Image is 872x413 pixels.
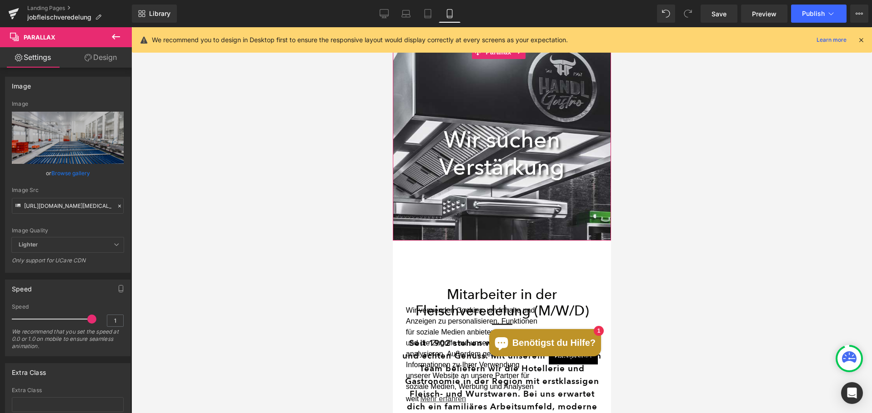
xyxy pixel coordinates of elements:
[395,5,417,23] a: Laptop
[12,304,124,310] div: Speed
[439,5,461,23] a: Mobile
[198,5,210,25] span: 0
[90,18,120,32] span: Parallax
[373,5,395,23] a: Desktop
[841,382,863,404] div: Open Intercom Messenger
[12,257,124,270] div: Only support for UCare CDN
[12,198,124,214] input: Link
[12,387,124,393] div: Extra Class
[149,10,170,18] span: Library
[7,259,211,292] h1: Mitarbeiter in der Fleischveredelung (M/W/D)
[68,47,134,68] a: Design
[802,10,825,17] span: Publish
[657,5,675,23] button: Undo
[12,77,31,90] div: Image
[94,302,211,331] inbox-online-store-chat: Onlineshop-Chat von Shopify
[12,280,32,293] div: Speed
[121,18,133,32] a: Expand / Collapse
[27,5,132,12] a: Landing Pages
[791,5,847,23] button: Publish
[152,35,568,45] p: We recommend you to design in Desktop first to ensure the responsive layout would display correct...
[19,241,38,248] b: Lighter
[189,11,210,21] a: 0
[850,5,868,23] button: More
[12,364,46,376] div: Extra Class
[12,101,124,107] div: Image
[813,34,850,45] a: Learn more
[65,3,153,28] img: Handl Gastro
[12,328,124,356] div: We recommend that you set the speed at 0.0 or 1.0 on mobile to ensure seamless animation.
[741,5,787,23] a: Preview
[51,165,90,181] a: Browse gallery
[19,5,50,25] span: Menü
[12,187,124,193] div: Image Src
[712,9,727,19] span: Save
[679,5,697,23] button: Redo
[12,168,124,178] div: or
[132,5,177,23] a: New Library
[12,227,124,234] div: Image Quality
[27,14,91,21] span: jobfleischveredelung
[7,310,211,411] h6: Seit 1902 stehen wir für Qualität, Tradition und echten Genuss. Mit unserem 25-köpfigen Team beli...
[752,9,777,19] span: Preview
[417,5,439,23] a: Tablet
[24,34,55,41] span: Parallax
